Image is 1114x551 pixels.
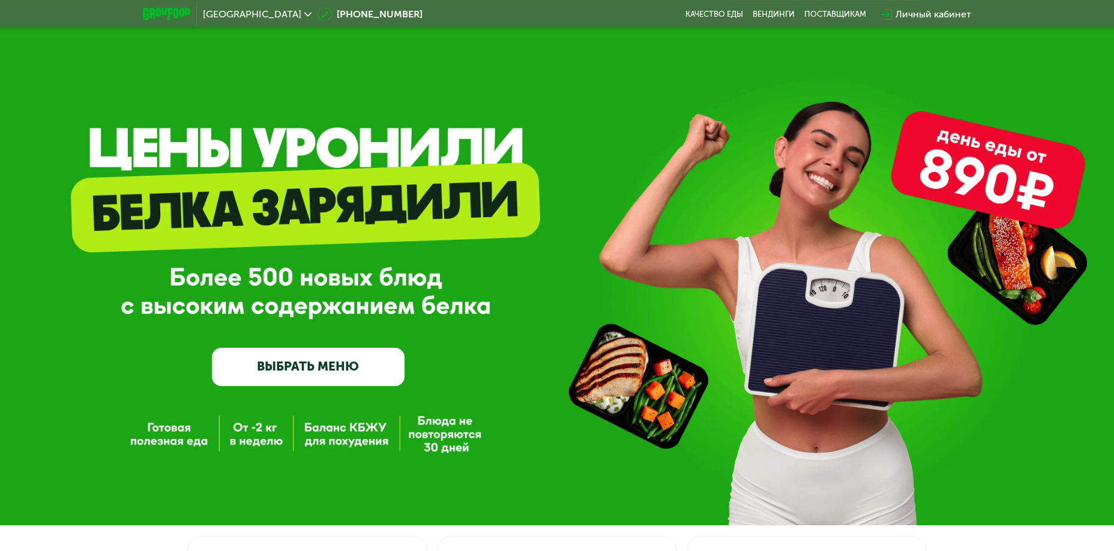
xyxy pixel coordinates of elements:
a: [PHONE_NUMBER] [318,7,423,22]
a: Вендинги [753,10,795,19]
div: Личный кабинет [896,7,971,22]
span: [GEOGRAPHIC_DATA] [203,10,301,19]
a: ВЫБРАТЬ МЕНЮ [212,348,405,386]
a: Качество еды [685,10,743,19]
div: поставщикам [804,10,866,19]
